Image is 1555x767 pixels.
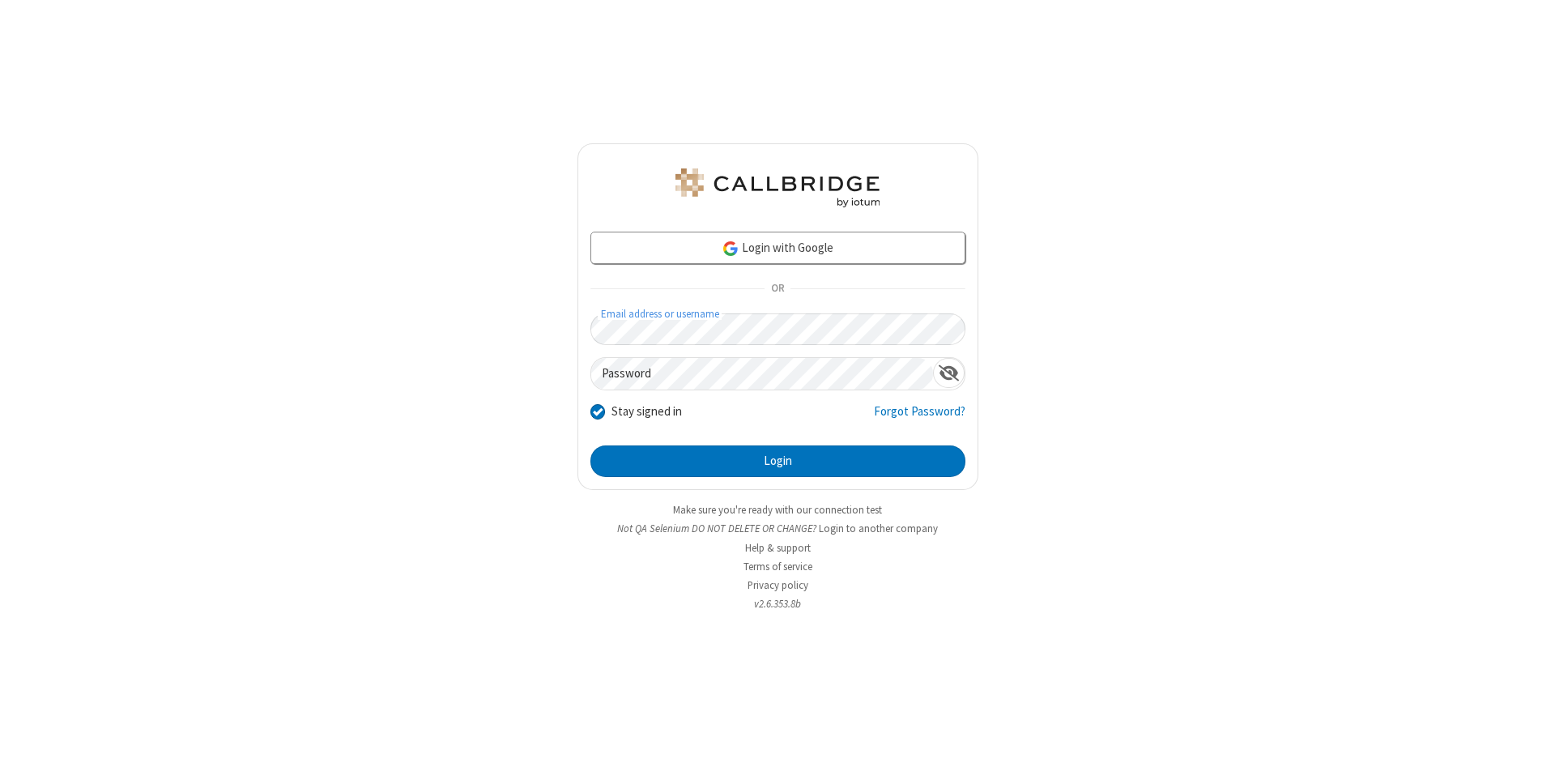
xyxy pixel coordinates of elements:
img: google-icon.png [722,240,739,258]
button: Login to another company [819,521,938,536]
a: Help & support [745,541,811,555]
img: QA Selenium DO NOT DELETE OR CHANGE [672,168,883,207]
a: Terms of service [743,560,812,573]
li: Not QA Selenium DO NOT DELETE OR CHANGE? [577,521,978,536]
button: Login [590,445,965,478]
a: Login with Google [590,232,965,264]
li: v2.6.353.8b [577,596,978,611]
input: Password [591,358,933,390]
label: Stay signed in [611,403,682,421]
a: Privacy policy [748,578,808,592]
span: OR [765,278,790,300]
a: Make sure you're ready with our connection test [673,503,882,517]
div: Show password [933,358,965,388]
input: Email address or username [590,313,965,345]
a: Forgot Password? [874,403,965,433]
